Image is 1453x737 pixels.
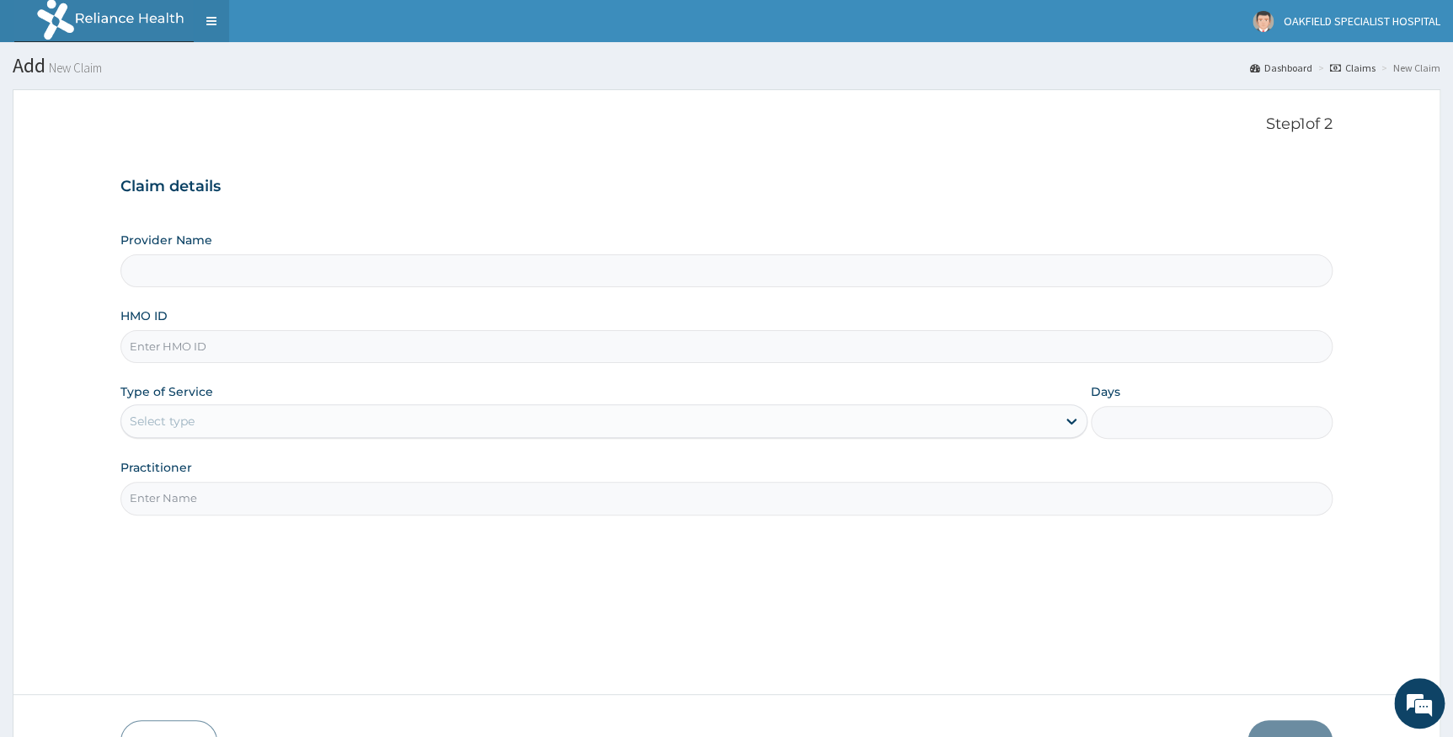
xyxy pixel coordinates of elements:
[98,212,232,382] span: We're online!
[130,413,195,430] div: Select type
[1377,61,1440,75] li: New Claim
[1330,61,1376,75] a: Claims
[1250,61,1312,75] a: Dashboard
[8,460,321,519] textarea: Type your message and hit 'Enter'
[120,307,168,324] label: HMO ID
[45,61,102,74] small: New Claim
[1284,13,1440,29] span: OAKFIELD SPECIALIST HOSPITAL
[120,232,212,248] label: Provider Name
[88,94,283,116] div: Chat with us now
[276,8,317,49] div: Minimize live chat window
[120,330,1333,363] input: Enter HMO ID
[120,459,192,476] label: Practitioner
[120,482,1333,515] input: Enter Name
[31,84,68,126] img: d_794563401_company_1708531726252_794563401
[120,178,1333,196] h3: Claim details
[13,55,1440,77] h1: Add
[120,115,1333,134] p: Step 1 of 2
[120,383,213,400] label: Type of Service
[1091,383,1120,400] label: Days
[1253,11,1274,32] img: User Image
